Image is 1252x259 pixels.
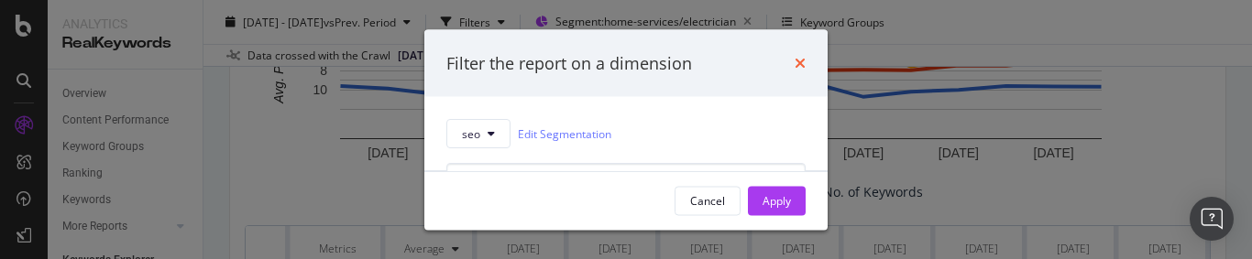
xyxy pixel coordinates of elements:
[763,192,791,208] div: Apply
[1190,197,1234,241] div: Open Intercom Messenger
[424,29,828,230] div: modal
[748,186,806,215] button: Apply
[446,119,511,148] button: seo
[795,51,806,75] div: times
[518,124,611,143] a: Edit Segmentation
[446,163,806,195] input: Search
[690,192,725,208] div: Cancel
[675,186,741,215] button: Cancel
[462,125,480,141] span: seo
[446,51,692,75] div: Filter the report on a dimension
